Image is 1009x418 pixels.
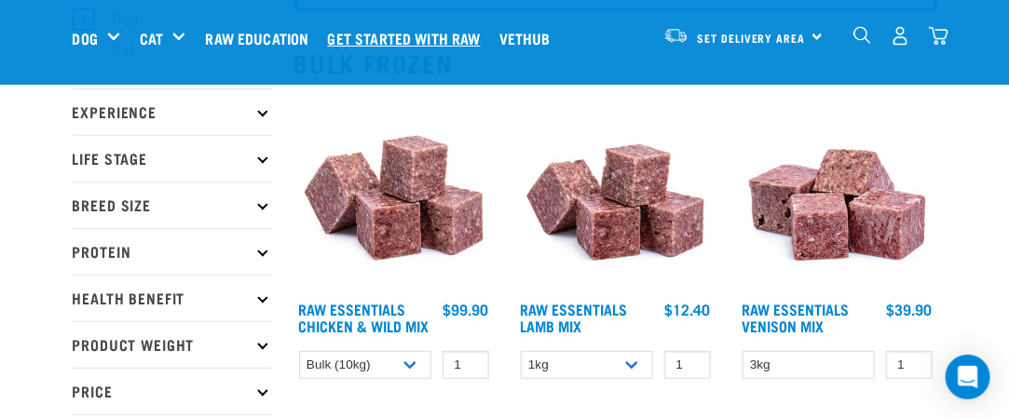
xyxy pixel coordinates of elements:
img: ?1041 RE Lamb Mix 01 [516,92,716,291]
p: Protein [73,228,272,275]
a: Get started with Raw [323,1,495,75]
p: Breed Size [73,182,272,228]
a: Vethub [495,1,565,75]
p: Experience [73,88,272,135]
a: Raw Education [200,1,322,75]
img: Pile Of Cubed Chicken Wild Meat Mix [294,92,494,291]
input: 1 [886,351,933,380]
p: Life Stage [73,135,272,182]
a: Cat [140,27,163,49]
a: Raw Essentials Lamb Mix [521,304,628,330]
img: 1113 RE Venison Mix 01 [738,92,937,291]
img: user.png [891,26,910,46]
div: $39.90 [887,301,933,317]
p: Product Weight [73,321,272,368]
img: van-moving.png [663,27,689,44]
p: Health Benefit [73,275,272,321]
input: 1 [664,351,711,380]
a: Dog [73,27,98,49]
img: home-icon@2x.png [929,26,948,46]
img: home-icon-1@2x.png [853,26,871,44]
input: 1 [443,351,489,380]
div: Open Intercom Messenger [946,355,990,399]
div: $12.40 [665,301,711,317]
a: Raw Essentials Chicken & Wild Mix [299,304,430,330]
a: Raw Essentials Venison Mix [743,304,850,330]
p: Price [73,368,272,414]
span: Set Delivery Area [698,34,806,41]
div: $99.90 [443,301,489,317]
